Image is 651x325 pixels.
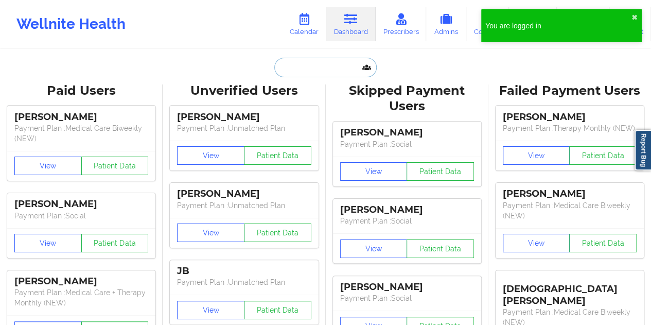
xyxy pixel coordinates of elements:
[503,234,570,252] button: View
[244,224,311,242] button: Patient Data
[282,7,326,41] a: Calendar
[496,83,644,99] div: Failed Payment Users
[340,139,474,149] p: Payment Plan : Social
[376,7,427,41] a: Prescribers
[407,240,474,258] button: Patient Data
[81,234,149,252] button: Patient Data
[14,287,148,308] p: Payment Plan : Medical Care + Therapy Monthly (NEW)
[14,211,148,221] p: Payment Plan : Social
[14,198,148,210] div: [PERSON_NAME]
[340,216,474,226] p: Payment Plan : Social
[7,83,155,99] div: Paid Users
[426,7,466,41] a: Admins
[340,127,474,139] div: [PERSON_NAME]
[340,240,408,258] button: View
[14,234,82,252] button: View
[503,276,637,307] div: [DEMOGRAPHIC_DATA][PERSON_NAME]
[177,224,244,242] button: View
[631,13,638,22] button: close
[340,293,474,303] p: Payment Plan : Social
[407,162,474,181] button: Patient Data
[503,123,637,133] p: Payment Plan : Therapy Monthly (NEW)
[170,83,318,99] div: Unverified Users
[177,277,311,287] p: Payment Plan : Unmatched Plan
[177,146,244,165] button: View
[244,146,311,165] button: Patient Data
[503,146,570,165] button: View
[177,111,311,123] div: [PERSON_NAME]
[14,276,148,287] div: [PERSON_NAME]
[14,157,82,175] button: View
[177,123,311,133] p: Payment Plan : Unmatched Plan
[503,111,637,123] div: [PERSON_NAME]
[177,265,311,277] div: JB
[177,200,311,211] p: Payment Plan : Unmatched Plan
[635,130,651,170] a: Report Bug
[81,157,149,175] button: Patient Data
[326,7,376,41] a: Dashboard
[503,188,637,200] div: [PERSON_NAME]
[340,162,408,181] button: View
[177,301,244,319] button: View
[333,83,481,115] div: Skipped Payment Users
[244,301,311,319] button: Patient Data
[569,234,637,252] button: Patient Data
[14,111,148,123] div: [PERSON_NAME]
[485,21,631,31] div: You are logged in
[340,281,474,293] div: [PERSON_NAME]
[14,123,148,144] p: Payment Plan : Medical Care Biweekly (NEW)
[503,200,637,221] p: Payment Plan : Medical Care Biweekly (NEW)
[466,7,509,41] a: Coaches
[340,204,474,216] div: [PERSON_NAME]
[177,188,311,200] div: [PERSON_NAME]
[569,146,637,165] button: Patient Data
